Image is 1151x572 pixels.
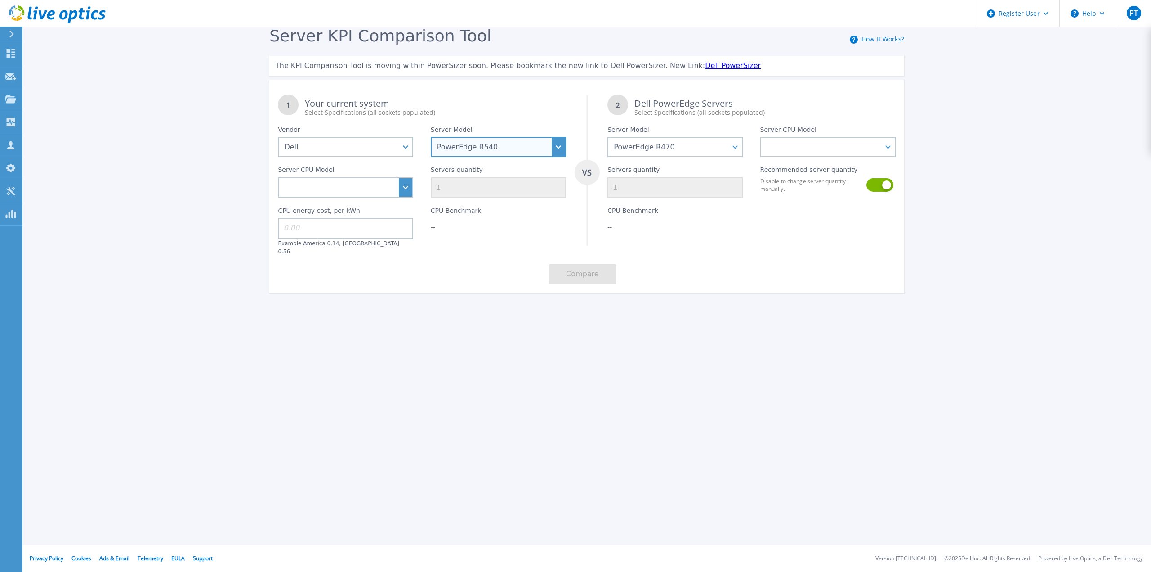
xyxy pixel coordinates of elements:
label: CPU energy cost, per kWh [278,207,360,218]
span: Server KPI Comparison Tool [269,27,491,45]
li: Powered by Live Optics, a Dell Technology [1038,556,1143,562]
label: Server CPU Model [278,166,334,177]
span: The KPI Comparison Tool is moving within PowerSizer soon. Please bookmark the new link to Dell Po... [275,61,705,70]
tspan: VS [582,167,592,178]
label: Server Model [607,126,649,137]
label: Servers quantity [431,166,483,177]
label: Recommended server quantity [760,166,858,177]
input: 0.00 [278,218,413,239]
div: Select Specifications (all sockets populated) [634,108,895,117]
a: How It Works? [861,35,904,43]
div: Dell PowerEdge Servers [634,99,895,117]
a: Support [193,554,213,562]
label: CPU Benchmark [607,207,658,218]
a: EULA [171,554,185,562]
label: Vendor [278,126,300,137]
label: Servers quantity [607,166,660,177]
li: © 2025 Dell Inc. All Rights Reserved [944,556,1030,562]
a: Ads & Email [99,554,129,562]
tspan: 2 [616,100,620,109]
label: Example America 0.14, [GEOGRAPHIC_DATA] 0.56 [278,240,399,255]
div: Your current system [305,99,566,117]
label: Disable to change server quantity manually. [760,177,861,193]
button: Compare [549,264,616,284]
a: Cookies [71,554,91,562]
label: CPU Benchmark [431,207,482,218]
label: Server CPU Model [760,126,816,137]
a: Privacy Policy [30,554,63,562]
span: PT [1129,9,1138,17]
label: Server Model [431,126,472,137]
a: Telemetry [138,554,163,562]
a: Dell PowerSizer [705,61,761,70]
li: Version: [TECHNICAL_ID] [875,556,936,562]
div: -- [431,222,566,231]
div: Select Specifications (all sockets populated) [305,108,566,117]
tspan: 1 [286,100,290,109]
div: -- [607,222,743,231]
